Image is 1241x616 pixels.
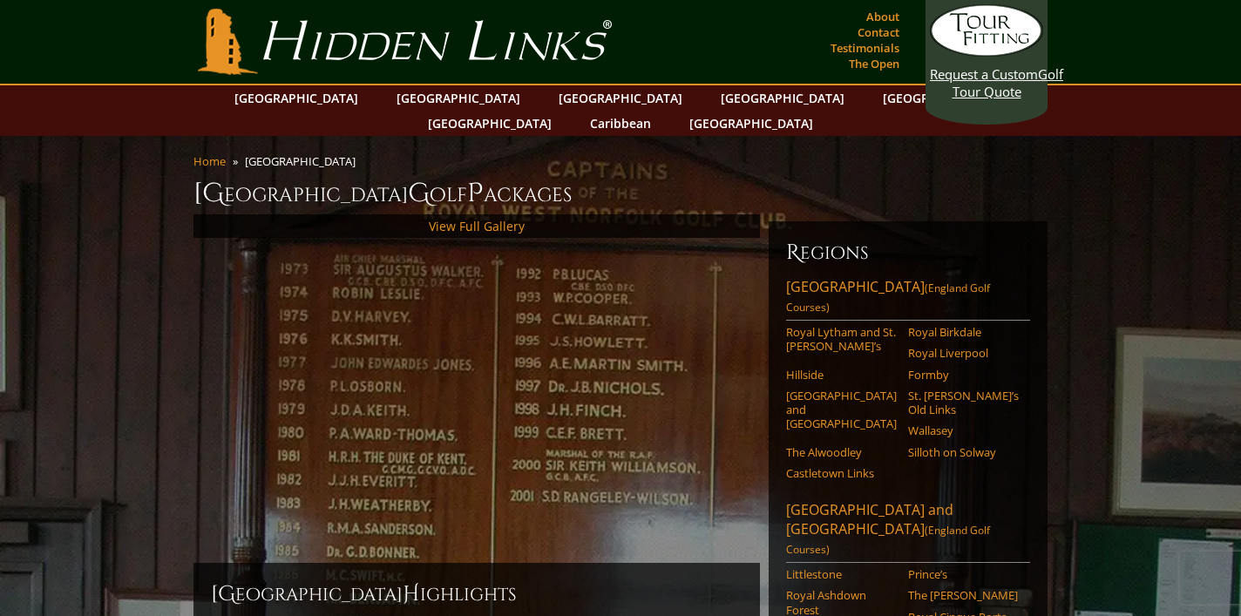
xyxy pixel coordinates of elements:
a: View Full Gallery [429,218,525,234]
a: [GEOGRAPHIC_DATA] [419,111,560,136]
a: Royal Birkdale [908,325,1019,339]
a: Request a CustomGolf Tour Quote [930,4,1043,100]
a: [GEOGRAPHIC_DATA] [681,111,822,136]
span: P [467,176,484,211]
a: About [862,4,904,29]
a: [GEOGRAPHIC_DATA] [388,85,529,111]
a: Prince’s [908,567,1019,581]
a: [GEOGRAPHIC_DATA](England Golf Courses) [786,277,1030,321]
a: The Open [844,51,904,76]
a: [GEOGRAPHIC_DATA] [550,85,691,111]
h1: [GEOGRAPHIC_DATA] olf ackages [193,176,1048,211]
a: Castletown Links [786,466,897,480]
li: [GEOGRAPHIC_DATA] [245,153,363,169]
a: [GEOGRAPHIC_DATA] [226,85,367,111]
a: Royal Liverpool [908,346,1019,360]
a: [GEOGRAPHIC_DATA] and [GEOGRAPHIC_DATA](England Golf Courses) [786,500,1030,563]
a: Testimonials [826,36,904,60]
span: H [403,580,420,608]
span: Request a Custom [930,65,1038,83]
a: Royal Lytham and St. [PERSON_NAME]’s [786,325,897,354]
a: Formby [908,368,1019,382]
a: The [PERSON_NAME] [908,588,1019,602]
a: St. [PERSON_NAME]’s Old Links [908,389,1019,417]
span: G [408,176,430,211]
a: The Alwoodley [786,445,897,459]
a: Silloth on Solway [908,445,1019,459]
a: [GEOGRAPHIC_DATA] [874,85,1015,111]
a: Caribbean [581,111,660,136]
a: Home [193,153,226,169]
a: Littlestone [786,567,897,581]
h2: [GEOGRAPHIC_DATA] ighlights [211,580,743,608]
a: [GEOGRAPHIC_DATA] and [GEOGRAPHIC_DATA] [786,389,897,431]
a: Wallasey [908,423,1019,437]
a: Hillside [786,368,897,382]
a: Contact [853,20,904,44]
h6: Regions [786,239,1030,267]
a: [GEOGRAPHIC_DATA] [712,85,853,111]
